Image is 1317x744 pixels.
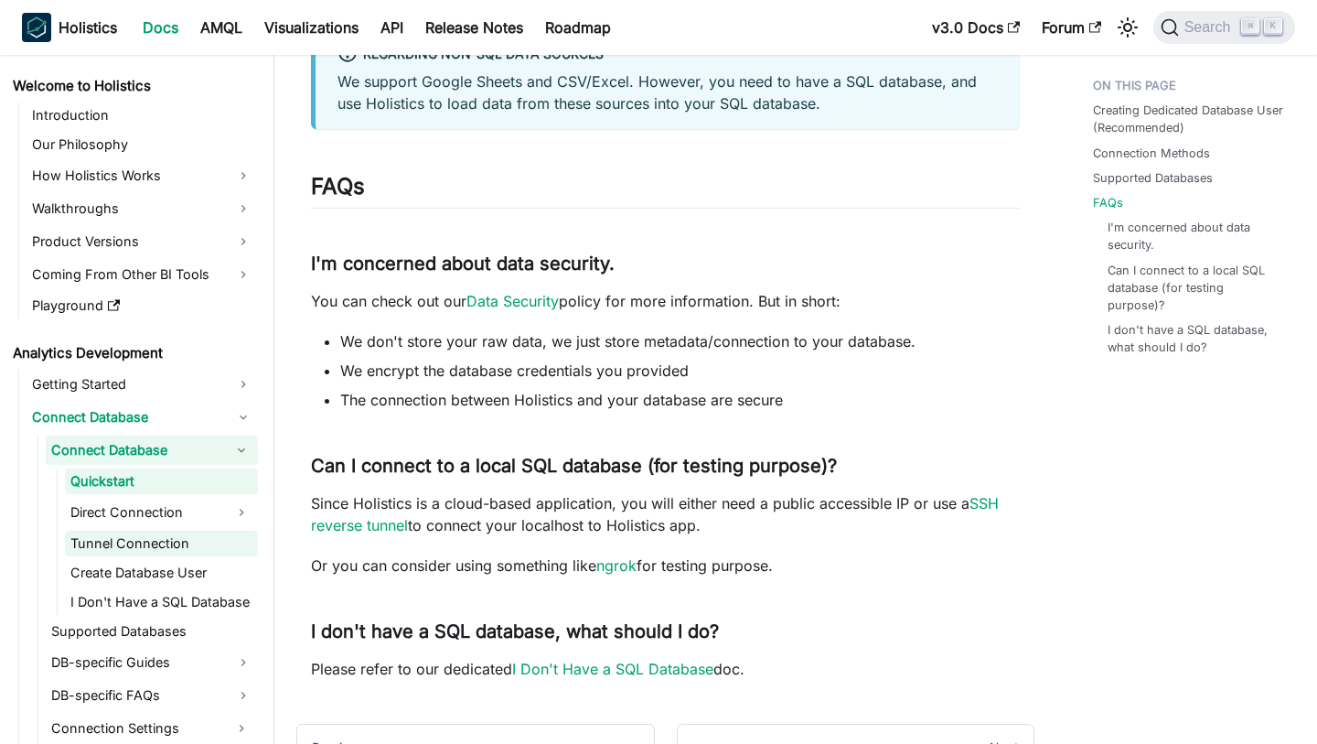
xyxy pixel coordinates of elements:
h3: Can I connect to a local SQL database (for testing purpose)? [311,455,1020,478]
a: Walkthroughs [27,194,258,223]
a: Our Philosophy [27,132,258,157]
kbd: ⌘ [1241,18,1259,35]
a: Connect Database [27,403,258,432]
a: API [369,13,414,42]
li: The connection between Holistics and your database are secure [340,389,1020,411]
a: Analytics Development [7,340,258,366]
p: Or you can consider using something like for testing purpose. [311,555,1020,577]
button: Search (Command+K) [1153,11,1295,44]
a: SSH reverse tunnel [311,494,999,534]
a: Product Versions [27,227,258,256]
a: I Don't Have a SQL Database [65,589,258,615]
a: AMQL [189,13,253,42]
a: Roadmap [534,13,622,42]
a: Supported Databases [1093,169,1213,187]
h3: I'm concerned about data security. [311,253,1020,275]
a: I don't have a SQL database, what should I do? [1108,321,1280,356]
button: Collapse sidebar category 'Connect Database' [225,436,258,465]
a: I'm concerned about data security. [1108,219,1280,253]
button: Expand sidebar category 'Connection Settings' [225,714,258,743]
a: Connection Settings [46,714,225,743]
a: How Holistics Works [27,161,258,190]
a: Create Database User [65,560,258,586]
a: Connection Methods [1093,145,1210,162]
p: Since Holistics is a cloud-based application, you will either need a public accessible IP or use ... [311,492,1020,536]
b: Holistics [59,16,117,38]
p: We support Google Sheets and CSV/Excel. However, you need to have a SQL database, and use Holisti... [337,70,998,114]
a: v3.0 Docs [921,13,1031,42]
a: Can I connect to a local SQL database (for testing purpose)? [1108,262,1280,315]
a: Direct Connection [65,498,225,527]
a: Release Notes [414,13,534,42]
a: Data Security [466,292,559,310]
a: Quickstart [65,469,258,494]
a: Supported Databases [46,619,258,644]
a: Forum [1031,13,1112,42]
a: Visualizations [253,13,369,42]
a: DB-specific Guides [46,648,258,677]
a: Creating Dedicated Database User (Recommended) [1093,102,1288,136]
p: Please refer to our dedicated doc. [311,658,1020,680]
button: Expand sidebar category 'Direct Connection' [225,498,258,527]
h3: I don't have a SQL database, what should I do? [311,620,1020,643]
a: Getting Started [27,370,258,399]
img: Holistics [22,13,51,42]
a: Welcome to Holistics [7,73,258,99]
a: Tunnel Connection [65,531,258,556]
a: I Don't Have a SQL Database [512,660,713,678]
button: Switch between dark and light mode (currently light mode) [1113,13,1142,42]
a: Introduction [27,102,258,128]
a: ngrok [596,556,637,575]
a: FAQs [1093,194,1123,211]
li: We encrypt the database credentials you provided [340,360,1020,382]
h2: FAQs [311,173,1020,208]
a: Coming From Other BI Tools [27,260,258,289]
a: DB-specific FAQs [46,681,258,710]
p: You can check out our policy for more information. But in short: [311,290,1020,312]
a: Playground [27,293,258,318]
a: Connect Database [46,436,225,465]
li: We don't store your raw data, we just store metadata/connection to your database. [340,330,1020,352]
span: Search [1179,19,1242,36]
a: HolisticsHolistics [22,13,117,42]
a: Docs [132,13,189,42]
kbd: K [1264,18,1282,35]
